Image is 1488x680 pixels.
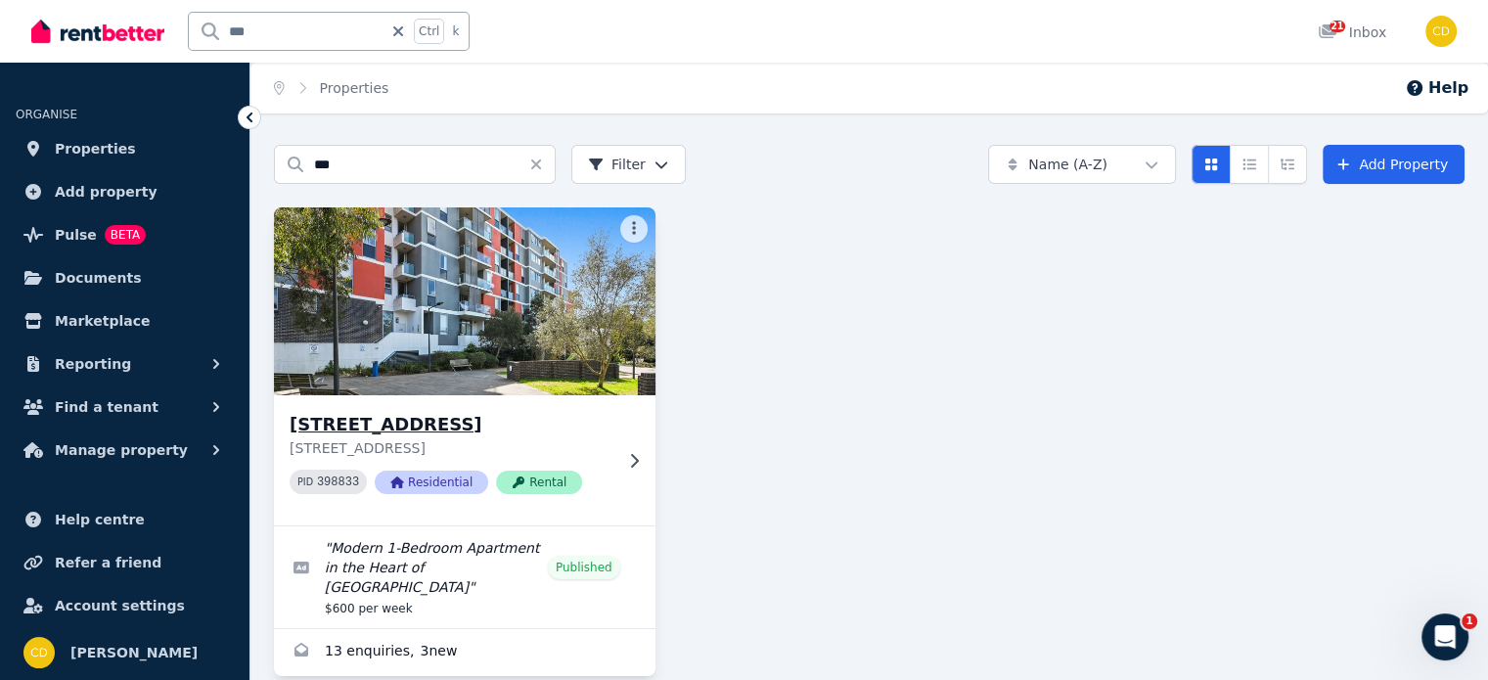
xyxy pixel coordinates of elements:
[16,387,234,427] button: Find a tenant
[375,471,488,494] span: Residential
[274,207,655,525] a: 315/308 Canterbury Rd, Canterbury[STREET_ADDRESS][STREET_ADDRESS]PID 398833ResidentialRental
[452,23,459,39] span: k
[55,594,185,617] span: Account settings
[55,137,136,160] span: Properties
[31,17,164,46] img: RentBetter
[317,476,359,489] code: 398833
[414,19,444,44] span: Ctrl
[1425,16,1457,47] img: Chris Dimitropoulos
[290,438,612,458] p: [STREET_ADDRESS]
[290,411,612,438] h3: [STREET_ADDRESS]
[16,543,234,582] a: Refer a friend
[55,266,142,290] span: Documents
[1192,145,1231,184] button: Card view
[16,344,234,384] button: Reporting
[1421,613,1468,660] iframe: Intercom live chat
[1330,21,1345,32] span: 21
[1230,145,1269,184] button: Compact list view
[16,258,234,297] a: Documents
[16,172,234,211] a: Add property
[16,301,234,340] a: Marketplace
[16,215,234,254] a: PulseBETA
[55,551,161,574] span: Refer a friend
[16,108,77,121] span: ORGANISE
[1405,76,1468,100] button: Help
[105,225,146,245] span: BETA
[274,629,655,676] a: Enquiries for 315/308 Canterbury Rd, Canterbury
[496,471,582,494] span: Rental
[1318,23,1386,42] div: Inbox
[55,438,188,462] span: Manage property
[1462,613,1477,629] span: 1
[23,637,55,668] img: Chris Dimitropoulos
[264,203,664,400] img: 315/308 Canterbury Rd, Canterbury
[528,145,556,184] button: Clear search
[1028,155,1107,174] span: Name (A-Z)
[620,215,648,243] button: More options
[320,80,389,96] a: Properties
[16,129,234,168] a: Properties
[55,180,158,204] span: Add property
[16,586,234,625] a: Account settings
[55,309,150,333] span: Marketplace
[1323,145,1465,184] a: Add Property
[70,641,198,664] span: [PERSON_NAME]
[250,63,412,113] nav: Breadcrumb
[16,500,234,539] a: Help centre
[16,431,234,470] button: Manage property
[55,223,97,247] span: Pulse
[55,508,145,531] span: Help centre
[571,145,686,184] button: Filter
[297,476,313,487] small: PID
[988,145,1176,184] button: Name (A-Z)
[274,526,655,628] a: Edit listing: Modern 1-Bedroom Apartment in the Heart of Canterbury
[55,352,131,376] span: Reporting
[55,395,158,419] span: Find a tenant
[1192,145,1307,184] div: View options
[588,155,646,174] span: Filter
[1268,145,1307,184] button: Expanded list view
